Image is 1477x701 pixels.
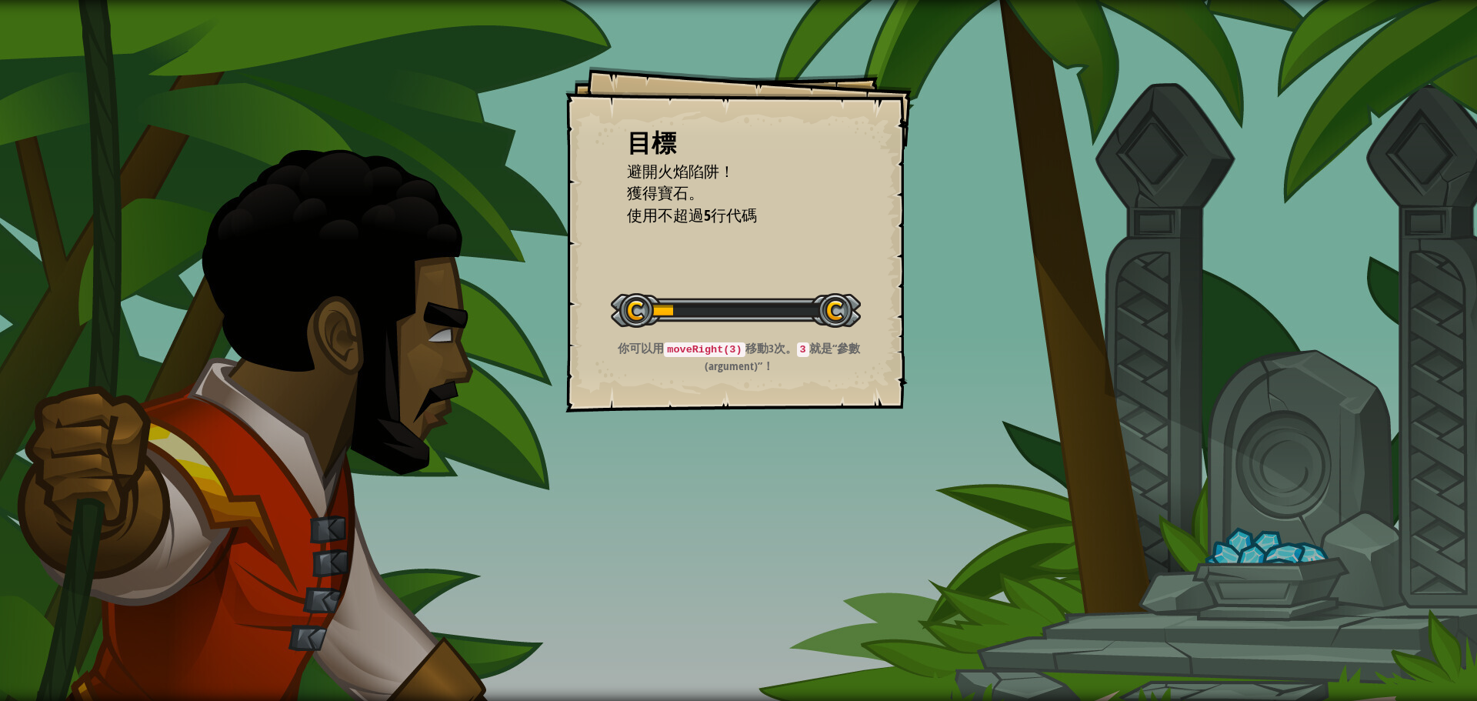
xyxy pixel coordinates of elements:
[797,342,809,357] code: 3
[627,182,704,203] span: 獲得寶石。
[608,205,846,227] li: 使用不超過5行代碼
[608,182,846,205] li: 獲得寶石。
[627,205,757,225] span: 使用不超過5行代碼
[664,342,745,357] code: moveRight(3)
[585,340,893,374] p: 你可以用 移動3次。 就是“參數(argument)”！
[608,161,846,183] li: 避開火焰陷阱！
[627,161,735,182] span: 避開火焰陷阱！
[627,125,850,161] div: 目標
